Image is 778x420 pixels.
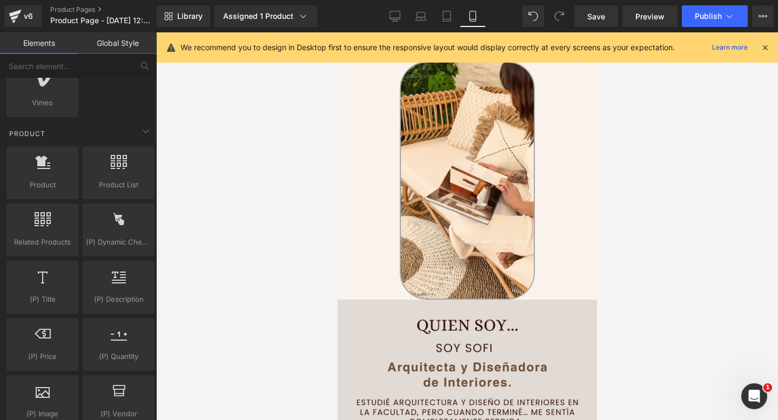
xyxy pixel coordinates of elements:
a: Global Style [78,32,157,54]
a: v6 [4,5,42,27]
a: Tablet [434,5,460,27]
button: Redo [548,5,570,27]
button: Publish [682,5,748,27]
div: Assigned 1 Product [223,11,308,22]
span: Product Page - [DATE] 12:33:29 [50,16,154,25]
span: (P) Price [10,351,75,362]
a: Laptop [408,5,434,27]
a: New Library [157,5,210,27]
span: Preview [635,11,665,22]
a: Mobile [460,5,486,27]
span: (P) Description [86,294,151,305]
span: Related Products [10,236,75,248]
iframe: Intercom live chat [741,383,767,409]
span: (P) Title [10,294,75,305]
span: 1 [763,383,772,392]
span: (P) Image [10,408,75,419]
a: Desktop [382,5,408,27]
span: Save [587,11,605,22]
p: We recommend you to design in Desktop first to ensure the responsive layout would display correct... [180,42,675,53]
button: More [752,5,774,27]
span: Publish [695,12,722,21]
a: Preview [622,5,678,27]
div: v6 [22,9,35,23]
span: (P) Vendor [86,408,151,419]
span: Product [8,128,46,139]
span: Product [10,179,75,191]
button: Undo [522,5,544,27]
a: Product Pages [50,5,175,14]
span: Product List [86,179,151,191]
span: (P) Dynamic Checkout Button [86,236,151,248]
a: Learn more [708,41,752,54]
span: Library [177,11,203,21]
span: (P) Quantity [86,351,151,362]
span: Vimeo [10,97,75,109]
